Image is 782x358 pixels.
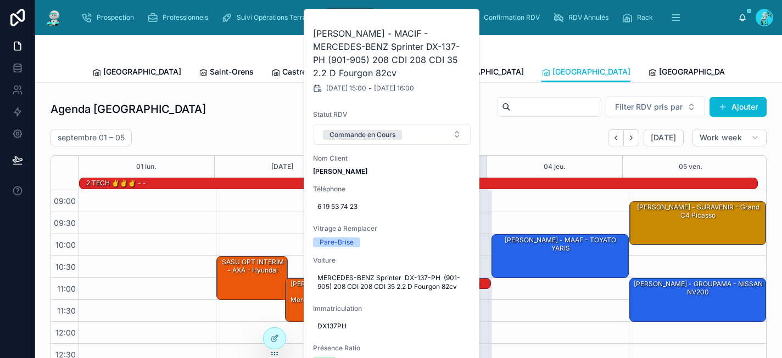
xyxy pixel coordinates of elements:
[630,279,766,321] div: [PERSON_NAME] - GROUPAMA - NISSAN NV200
[377,8,463,27] a: Agenda Technicien
[51,196,79,206] span: 09:00
[710,97,767,117] button: Ajouter
[218,8,323,27] a: Suivi Opérations Terrains
[219,257,287,275] div: SASU OPT INTERIM - AXA - hyundai
[199,62,254,84] a: Saint-Orens
[85,178,147,188] div: 2 TECH ✌️✌️✌️ - -
[632,279,765,297] div: [PERSON_NAME] - GROUPAMA - NISSAN NV200
[374,84,414,93] span: [DATE] 16:00
[494,235,627,253] div: [PERSON_NAME] - MAAF - TOYATO YARIS
[237,13,315,22] span: Suivi Opérations Terrains
[630,202,766,245] div: [PERSON_NAME] - SURAVENIR - Grand C4 Picasso
[313,224,471,233] span: Vitrage à Remplacer
[44,9,64,26] img: App logo
[637,13,653,22] span: Rack
[568,13,608,22] span: RDV Annulés
[446,66,524,77] span: [GEOGRAPHIC_DATA]
[659,66,737,77] span: [GEOGRAPHIC_DATA]
[51,101,206,117] h1: Agenda [GEOGRAPHIC_DATA]
[552,66,630,77] span: [GEOGRAPHIC_DATA]
[679,156,702,178] button: 05 ven.
[92,62,181,84] a: [GEOGRAPHIC_DATA]
[163,13,208,22] span: Professionnels
[58,132,125,143] h2: septembre 01 – 05
[85,178,147,189] div: 2 TECH ✌️✌️✌️ - -
[51,218,79,228] span: 09:30
[544,156,566,178] button: 04 jeu.
[541,62,630,83] a: [GEOGRAPHIC_DATA]
[624,129,639,146] button: Next
[606,96,705,117] button: Select Button
[608,129,624,146] button: Back
[313,167,367,175] strong: [PERSON_NAME]
[644,129,684,146] button: [DATE]
[103,66,181,77] span: [GEOGRAPHIC_DATA]
[53,328,79,337] span: 12:00
[136,156,157,178] button: 01 lun.
[313,304,471,313] span: Immatriculation
[271,62,311,84] a: Castres
[78,8,142,27] a: Prospection
[53,262,79,271] span: 10:30
[317,322,467,331] span: DX137PH
[317,202,467,211] span: 6 19 53 74 23
[271,156,293,178] button: [DATE]
[97,13,134,22] span: Prospection
[286,279,353,321] div: [PERSON_NAME] - ALLIANZ - Mercedes sprinter
[325,8,375,27] a: Agenda
[618,8,661,27] a: Rack
[326,84,366,93] span: [DATE] 15:00
[632,202,765,220] div: [PERSON_NAME] - SURAVENIR - Grand C4 Picasso
[550,8,616,27] a: RDV Annulés
[287,279,353,305] div: [PERSON_NAME] - ALLIANZ - Mercedes sprinter
[313,185,471,194] span: Téléphone
[329,130,395,140] div: Commande en Cours
[282,66,311,77] span: Castres
[313,154,471,163] span: Nom Client
[492,235,628,277] div: [PERSON_NAME] - MAAF - TOYATO YARIS
[648,62,737,84] a: [GEOGRAPHIC_DATA]
[54,284,79,293] span: 11:00
[692,129,767,146] button: Work week
[317,274,467,291] span: MERCEDES-BENZ Sprinter DX-137-PH (901-905) 208 CDI 208 CDI 35 2.2 D Fourgon 82cv
[144,8,216,27] a: Professionnels
[210,66,254,77] span: Saint-Orens
[314,124,471,145] button: Select Button
[700,133,742,143] span: Work week
[435,62,524,84] a: [GEOGRAPHIC_DATA]
[368,84,372,93] span: -
[72,5,738,30] div: scrollable content
[313,344,471,353] span: Présence Ratio
[313,27,471,79] h2: [PERSON_NAME] - MACIF - MERCEDES-BENZ Sprinter DX-137-PH (901-905) 208 CDI 208 CDI 35 2.2 D Fourg...
[651,133,677,143] span: [DATE]
[320,237,354,247] div: Pare-Brise
[313,110,471,119] span: Statut RDV
[313,256,471,265] span: Voiture
[53,240,79,249] span: 10:00
[54,306,79,315] span: 11:30
[615,101,683,112] span: Filter RDV pris par
[465,8,548,27] a: Confirmation RDV
[217,257,287,299] div: SASU OPT INTERIM - AXA - hyundai
[484,13,540,22] span: Confirmation RDV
